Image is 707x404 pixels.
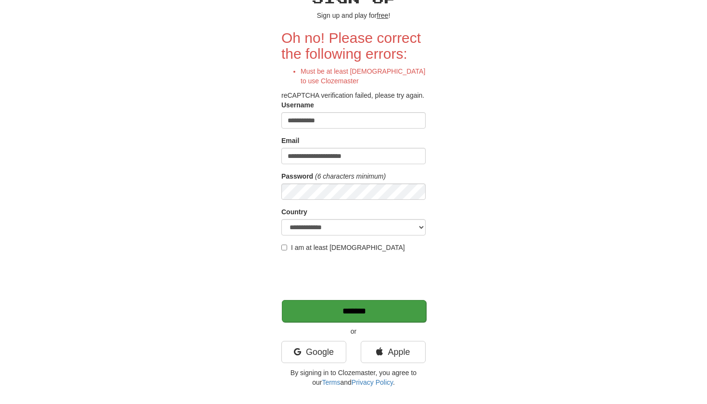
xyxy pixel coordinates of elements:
label: Username [281,100,314,110]
em: (6 characters minimum) [315,172,386,180]
label: Email [281,136,299,145]
label: Password [281,171,313,181]
p: Sign up and play for ! [281,11,426,20]
a: Terms [322,378,340,386]
label: Country [281,207,307,217]
a: Google [281,341,346,363]
p: or [281,326,426,336]
iframe: reCAPTCHA [281,257,428,295]
u: free [377,12,388,19]
input: I am at least [DEMOGRAPHIC_DATA] [281,245,287,250]
label: I am at least [DEMOGRAPHIC_DATA] [281,243,405,252]
h2: Oh no! Please correct the following errors: [281,30,426,62]
a: Privacy Policy [352,378,393,386]
form: reCAPTCHA verification failed, please try again. [281,30,426,322]
a: Apple [361,341,426,363]
li: Must be at least [DEMOGRAPHIC_DATA] to use Clozemaster [301,66,426,86]
p: By signing in to Clozemaster, you agree to our and . [281,368,426,387]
